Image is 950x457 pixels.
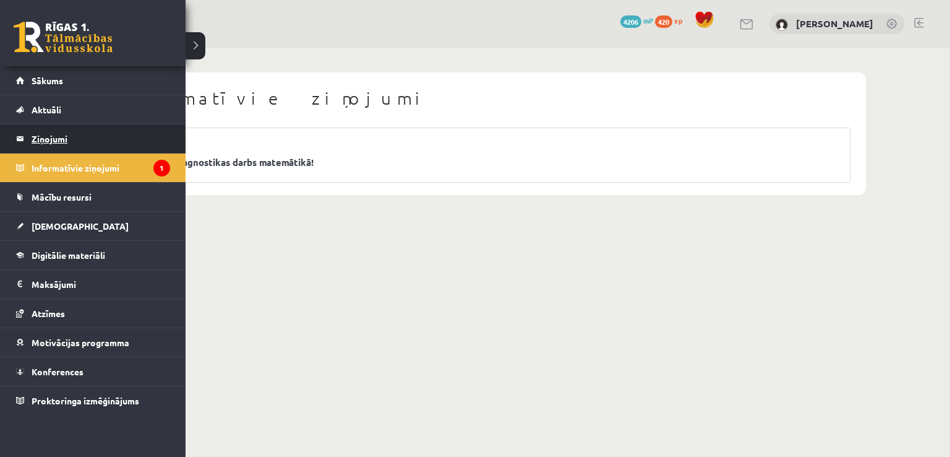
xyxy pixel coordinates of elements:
[620,15,641,28] span: 4206
[16,386,170,415] a: Proktoringa izmēģinājums
[16,270,170,298] a: Maksājumi
[32,308,65,319] span: Atzīmes
[32,124,170,153] legend: Ziņojumi
[674,15,682,25] span: xp
[16,241,170,269] a: Digitālie materiāli
[16,154,170,182] a: Informatīvie ziņojumi1
[106,155,834,170] a: Obligāts skolas diagnostikas darbs matemātikā!
[32,337,129,348] span: Motivācijas programma
[620,15,653,25] a: 4206 mP
[14,22,113,53] a: Rīgas 1. Tālmācības vidusskola
[776,19,788,31] img: Zane Purvlīce
[16,357,170,386] a: Konferences
[16,124,170,153] a: Ziņojumi
[796,17,873,30] a: [PERSON_NAME]
[16,183,170,211] a: Mācību resursi
[32,270,170,298] legend: Maksājumi
[32,220,129,232] span: [DEMOGRAPHIC_DATA]
[32,104,61,115] span: Aktuāli
[32,395,139,406] span: Proktoringa izmēģinājums
[16,299,170,328] a: Atzīmes
[32,75,63,86] span: Sākums
[32,154,170,182] legend: Informatīvie ziņojumi
[643,15,653,25] span: mP
[655,15,688,25] a: 420 xp
[16,328,170,357] a: Motivācijas programma
[32,250,105,261] span: Digitālie materiāli
[655,15,672,28] span: 420
[90,88,850,109] h1: Informatīvie ziņojumi
[16,212,170,240] a: [DEMOGRAPHIC_DATA]
[32,366,83,377] span: Konferences
[32,191,92,202] span: Mācību resursi
[153,160,170,176] i: 1
[16,95,170,124] a: Aktuāli
[16,66,170,95] a: Sākums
